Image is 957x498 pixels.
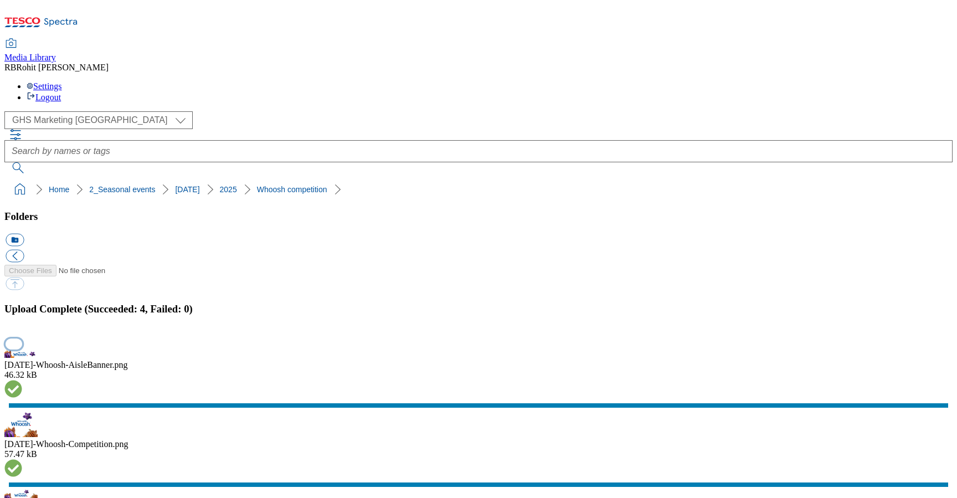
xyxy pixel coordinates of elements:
[175,185,199,194] a: [DATE]
[4,449,953,459] div: 57.47 kB
[4,439,953,449] div: [DATE]-Whoosh-Competition.png
[27,81,62,91] a: Settings
[49,185,69,194] a: Home
[4,39,56,63] a: Media Library
[4,63,16,72] span: RB
[4,179,953,200] nav: breadcrumb
[27,93,61,102] a: Logout
[4,211,953,223] h3: Folders
[257,185,327,194] a: Whoosh competition
[220,185,237,194] a: 2025
[16,63,109,72] span: Rohit [PERSON_NAME]
[4,53,56,62] span: Media Library
[4,410,38,437] img: preview
[4,370,953,380] div: 46.32 kB
[4,303,953,315] h3: Upload Complete (Succeeded: 4, Failed: 0)
[4,360,953,370] div: [DATE]-Whoosh-AisleBanner.png
[11,181,29,198] a: home
[4,140,953,162] input: Search by names or tags
[89,185,155,194] a: 2_Seasonal events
